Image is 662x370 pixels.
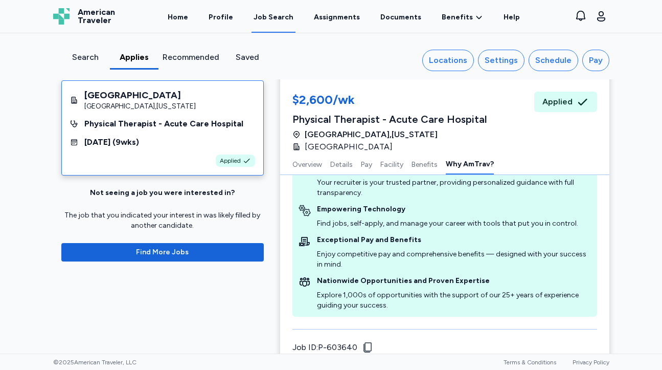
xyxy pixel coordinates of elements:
[53,358,136,366] span: © 2025 American Traveler, LLC
[292,112,487,126] div: Physical Therapist - Acute Care Hospital
[84,136,139,148] div: [DATE] ( 9 wks)
[422,50,474,71] button: Locations
[535,54,572,67] div: Schedule
[78,8,115,25] span: American Traveler
[220,157,241,165] span: Applied
[305,141,393,153] span: [GEOGRAPHIC_DATA]
[529,50,578,71] button: Schedule
[90,188,235,198] div: Not seeing a job you were interested in?
[361,341,445,354] button: Copy Job ID
[317,219,578,229] div: Find jobs, self-apply, and manage your career with tools that put you in control.
[317,235,591,245] div: Exceptional Pay and Benefits
[361,153,372,175] button: Pay
[317,249,591,270] div: Enjoy competitive pay and comprehensive benefits — designed with your success in mind.
[292,153,322,175] button: Overview
[317,290,591,311] div: Explore 1,000s of opportunities with the support of our 25+ years of experience guiding your succ...
[380,153,403,175] button: Facility
[305,128,438,141] span: [GEOGRAPHIC_DATA] , [US_STATE]
[485,54,518,67] div: Settings
[542,96,573,108] span: Applied
[442,12,483,23] a: Benefits
[330,153,353,175] button: Details
[582,50,609,71] button: Pay
[317,204,578,214] div: Empowering Technology
[292,92,487,110] div: $2,600/wk
[65,51,106,63] div: Search
[252,1,295,33] a: Job Search
[317,276,591,286] div: Nationwide Opportunities and Proven Expertise
[504,359,556,366] a: Terms & Conditions
[254,12,293,23] div: Job Search
[317,178,591,198] div: Your recruiter is your trusted partner, providing personalized guidance with full transparency.
[84,101,196,112] div: [GEOGRAPHIC_DATA] , [US_STATE]
[53,8,70,25] img: Logo
[412,153,438,175] button: Benefits
[84,89,196,101] div: [GEOGRAPHIC_DATA]
[446,153,494,175] button: Why AmTrav?
[61,210,264,231] div: The job that you indicated your interest in was likely filled by another candidate.
[136,247,189,257] span: Find More Jobs
[84,118,243,130] div: Physical Therapist - Acute Care Hospital
[292,341,357,354] div: Job ID: P-603640
[589,54,603,67] div: Pay
[429,54,467,67] div: Locations
[163,51,219,63] div: Recommended
[61,243,264,262] button: Find More Jobs
[227,51,268,63] div: Saved
[573,359,609,366] a: Privacy Policy
[478,50,524,71] button: Settings
[442,12,473,23] span: Benefits
[114,51,154,63] div: Applies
